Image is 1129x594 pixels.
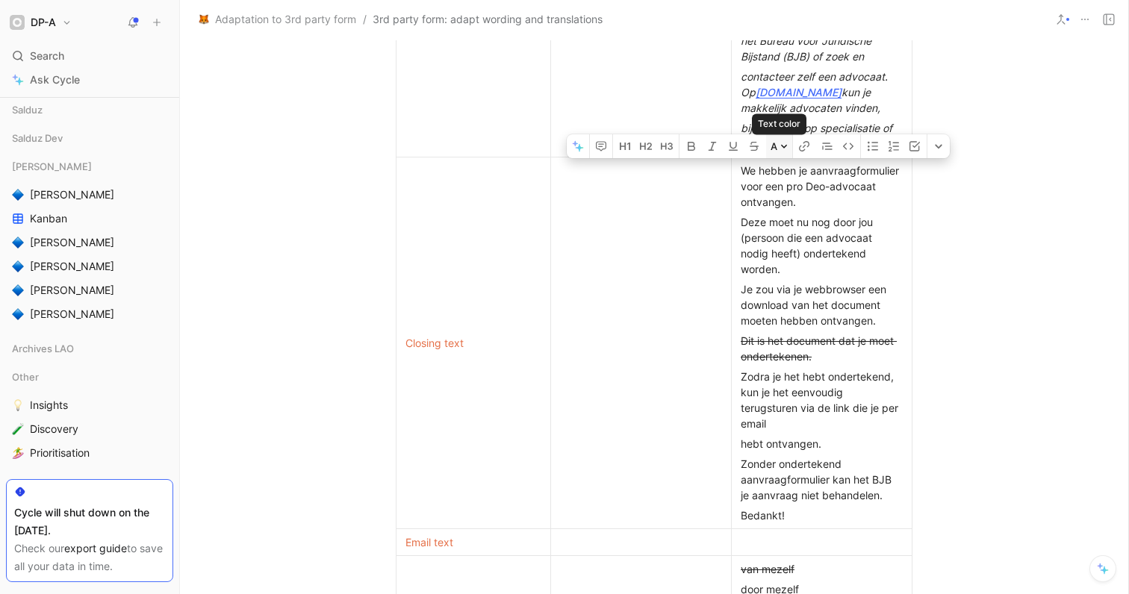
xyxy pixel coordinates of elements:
[6,207,173,230] a: Kanban
[9,396,27,414] button: 💡
[741,436,903,451] div: hebt ontvangen.
[30,398,68,413] span: Insights
[12,237,24,248] img: 🔷
[6,45,173,67] div: Search
[741,281,903,328] div: Je zou via je webbrowser een download van het document moeten hebben ontvangen.
[6,12,75,33] button: DP-ADP-A
[6,366,173,464] div: Other💡Insights🧪Discovery🏄‍♀️Prioritisation
[14,540,165,575] div: Check our to save all your data in time.
[6,442,173,464] a: 🏄‍♀️Prioritisation
[373,10,603,28] span: 3rd party form: adapt wording and translations
[6,303,173,325] a: 🔷[PERSON_NAME]
[14,504,165,540] div: Cycle will shut down on the [DATE].
[30,187,114,202] span: [PERSON_NAME]
[6,127,173,154] div: Salduz Dev
[405,337,464,349] span: Closing text
[6,366,173,388] div: Other
[12,260,24,272] img: 🔷
[9,305,27,323] button: 🔷
[766,134,792,158] button: A
[9,234,27,251] button: 🔷
[9,420,27,438] button: 🧪
[6,155,173,325] div: [PERSON_NAME]🔷[PERSON_NAME]Kanban🔷[PERSON_NAME]🔷[PERSON_NAME]🔷[PERSON_NAME]🔷[PERSON_NAME]
[30,283,114,298] span: [PERSON_NAME]
[30,259,114,274] span: [PERSON_NAME]
[30,71,80,89] span: Ask Cycle
[30,47,64,65] span: Search
[6,394,173,416] a: 💡Insights
[756,86,842,99] a: [DOMAIN_NAME]
[6,127,173,149] div: Salduz Dev
[9,444,27,462] button: 🏄‍♀️
[10,15,25,30] img: DP-A
[741,369,903,431] div: Zodra je het hebt ondertekend, kun je het eenvoudig terugsturen via de link die je per email
[30,235,114,250] span: [PERSON_NAME]
[12,369,39,384] span: Other
[6,99,173,125] div: Salduz
[6,337,173,360] div: Archives LAO
[12,308,24,320] img: 🔷
[6,418,173,440] a: 🧪Discovery
[6,231,173,254] a: 🔷[PERSON_NAME]
[30,211,67,226] span: Kanban
[30,307,114,322] span: [PERSON_NAME]
[12,102,43,117] span: Salduz
[195,10,360,28] button: 🦊Adaptation to 3rd party form
[741,334,897,363] s: Dit is het document dat je moet ondertekenen.
[9,281,27,299] button: 🔷
[6,337,173,364] div: Archives LAO
[741,122,895,150] em: bijvoorbeeld op specialisatie of woonplaats.
[12,284,24,296] img: 🔷
[31,16,56,29] h1: DP-A
[12,159,92,174] span: [PERSON_NAME]
[9,257,27,275] button: 🔷
[12,447,24,459] img: 🏄‍♀️
[199,14,209,25] img: 🦊
[6,255,173,278] a: 🔷[PERSON_NAME]
[9,186,27,204] button: 🔷
[741,456,903,503] div: Zonder ondertekend aanvraagformulier kan het BJB je aanvraag niet behandelen.
[741,70,891,99] em: contacteer zelf een advocaat. Op
[6,279,173,301] a: 🔷[PERSON_NAME]
[6,69,173,91] a: Ask Cycle
[363,10,367,28] span: /
[30,445,90,460] span: Prioritisation
[30,422,78,437] span: Discovery
[6,184,173,206] a: 🔷[PERSON_NAME]
[741,563,794,575] s: van mezelf
[6,99,173,121] div: Salduz
[741,507,903,523] div: Bedankt!
[215,10,356,28] span: Adaptation to 3rd party form
[6,155,173,178] div: [PERSON_NAME]
[405,536,453,548] span: Email text
[12,423,24,435] img: 🧪
[741,163,903,210] div: We hebben je aanvraagformulier voor een pro Deo-advocaat ontvangen.
[12,399,24,411] img: 💡
[12,189,24,201] img: 🔷
[741,214,903,277] div: Deze moet nu nog door jou (persoon die een advocaat nodig heeft) ondertekend worden.
[741,19,899,63] em: dat geval direct contact op met het Bureau voor Juridische Bijstand (BJB) of zoek en
[12,341,74,356] span: Archives LAO
[64,542,127,554] a: export guide
[12,131,63,146] span: Salduz Dev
